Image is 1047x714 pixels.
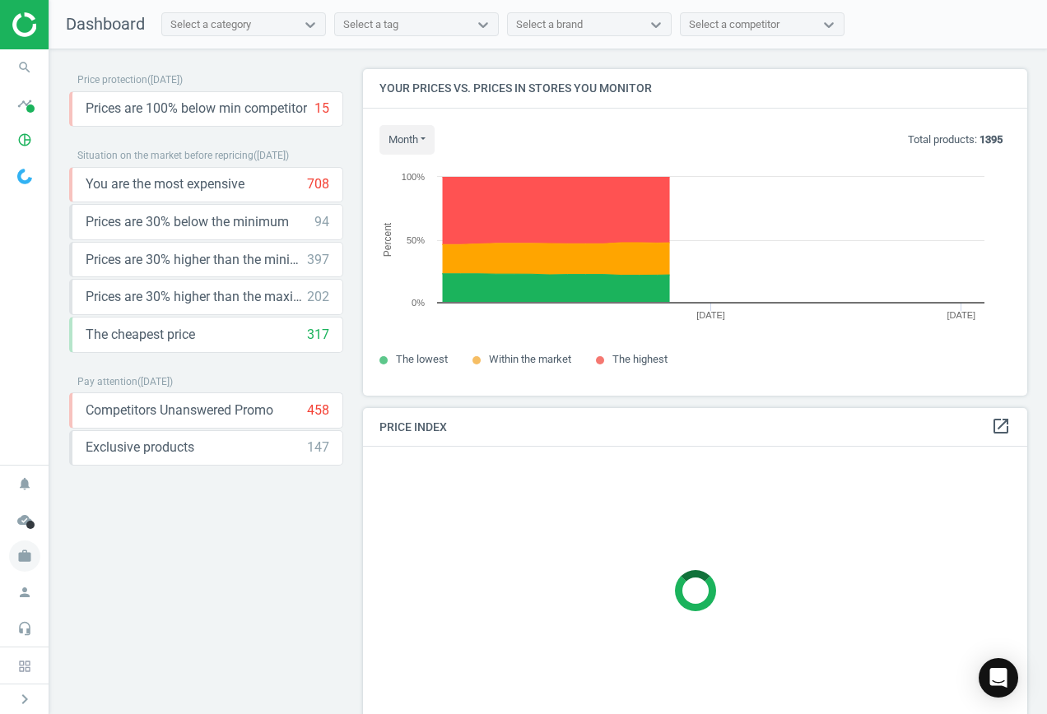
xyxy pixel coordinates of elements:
[170,17,251,32] div: Select a category
[379,125,435,155] button: month
[86,251,307,269] span: Prices are 30% higher than the minimum
[77,376,137,387] span: Pay attention
[77,150,254,161] span: Situation on the market before repricing
[66,14,145,34] span: Dashboard
[9,124,40,155] i: pie_chart_outlined
[363,69,1027,108] h4: Your prices vs. prices in stores you monitor
[307,401,329,420] div: 458
[147,74,183,86] span: ( [DATE] )
[696,310,725,320] tspan: [DATE]
[307,175,329,193] div: 708
[86,288,307,306] span: Prices are 30% higher than the maximal
[314,100,329,118] div: 15
[396,353,448,365] span: The lowest
[979,658,1018,698] div: Open Intercom Messenger
[516,17,583,32] div: Select a brand
[137,376,173,387] span: ( [DATE] )
[908,132,1003,147] p: Total products:
[86,100,307,118] span: Prices are 100% below min competitor
[991,416,1011,436] i: open_in_new
[689,17,779,32] div: Select a competitor
[86,401,273,420] span: Competitors Unanswered Promo
[307,438,329,457] div: 147
[86,438,194,457] span: Exclusive products
[314,213,329,231] div: 94
[343,17,398,32] div: Select a tag
[9,613,40,644] i: headset_mic
[382,222,393,257] tspan: Percent
[9,52,40,83] i: search
[86,326,195,344] span: The cheapest price
[9,88,40,119] i: timeline
[9,504,40,535] i: cloud_done
[407,235,425,245] text: 50%
[254,150,289,161] span: ( [DATE] )
[307,288,329,306] div: 202
[307,251,329,269] div: 397
[307,326,329,344] div: 317
[15,689,35,709] i: chevron_right
[980,133,1003,146] b: 1395
[489,353,571,365] span: Within the market
[412,298,425,308] text: 0%
[947,310,975,320] tspan: [DATE]
[4,688,45,710] button: chevron_right
[9,577,40,608] i: person
[12,12,129,37] img: ajHJNr6hYgQAAAAASUVORK5CYII=
[991,416,1011,438] a: open_in_new
[86,213,289,231] span: Prices are 30% below the minimum
[363,408,1027,447] h4: Price Index
[9,468,40,499] i: notifications
[77,74,147,86] span: Price protection
[402,172,425,182] text: 100%
[86,175,244,193] span: You are the most expensive
[17,169,32,184] img: wGWNvw8QSZomAAAAABJRU5ErkJggg==
[9,540,40,572] i: work
[612,353,668,365] span: The highest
